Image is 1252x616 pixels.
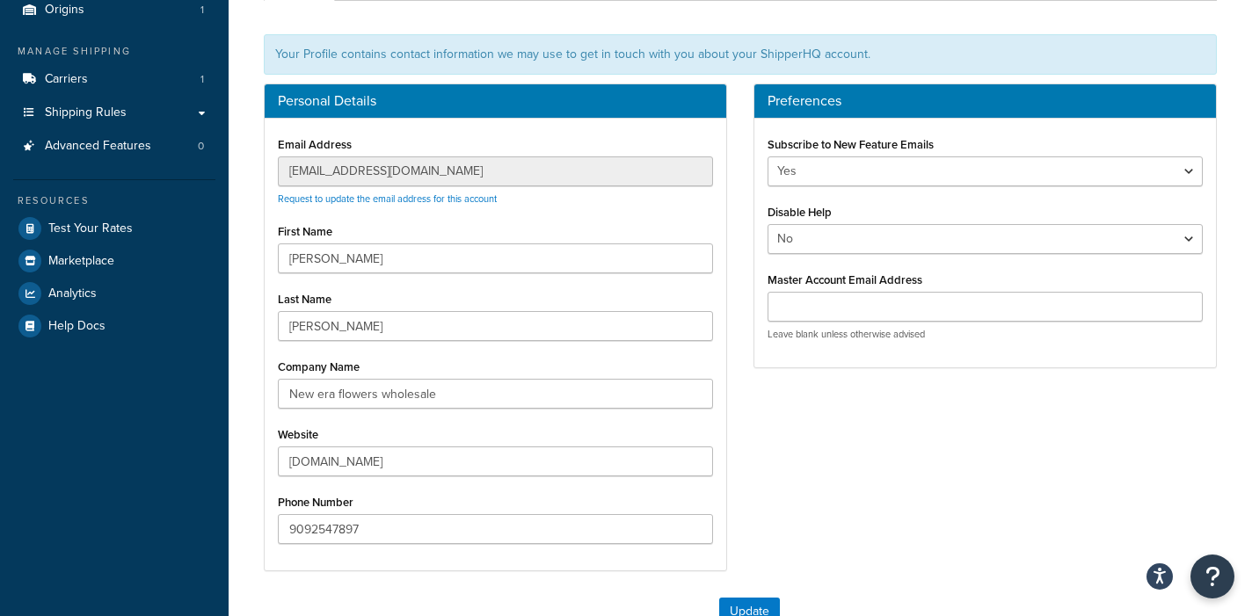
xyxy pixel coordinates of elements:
label: Website [278,428,318,441]
h3: Preferences [768,93,1203,109]
span: Analytics [48,286,97,301]
a: Request to update the email address for this account [278,192,497,206]
span: Marketplace [48,254,114,269]
li: Advanced Features [13,130,215,163]
button: Open Resource Center [1190,554,1234,598]
a: Advanced Features 0 [13,130,215,163]
a: Marketplace [13,245,215,277]
p: Leave blank unless otherwise advised [768,328,1203,341]
label: Email Address [278,138,352,151]
a: Shipping Rules [13,97,215,129]
label: Disable Help [768,206,832,219]
a: Carriers 1 [13,63,215,96]
span: Test Your Rates [48,221,133,236]
a: Test Your Rates [13,213,215,244]
label: Last Name [278,293,331,306]
label: Company Name [278,360,360,373]
li: Carriers [13,63,215,96]
label: Subscribe to New Feature Emails [768,138,934,151]
a: Help Docs [13,310,215,342]
h3: Personal Details [278,93,713,109]
div: Manage Shipping [13,44,215,59]
div: Your Profile contains contact information we may use to get in touch with you about your ShipperH... [264,34,1217,75]
label: Phone Number [278,496,353,509]
span: 1 [200,72,204,87]
span: Carriers [45,72,88,87]
span: Advanced Features [45,139,151,154]
span: 0 [198,139,204,154]
a: Analytics [13,278,215,309]
label: First Name [278,225,332,238]
span: Shipping Rules [45,105,127,120]
label: Master Account Email Address [768,273,922,286]
div: Resources [13,193,215,208]
span: Help Docs [48,319,106,334]
span: 1 [200,3,204,18]
span: Origins [45,3,84,18]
